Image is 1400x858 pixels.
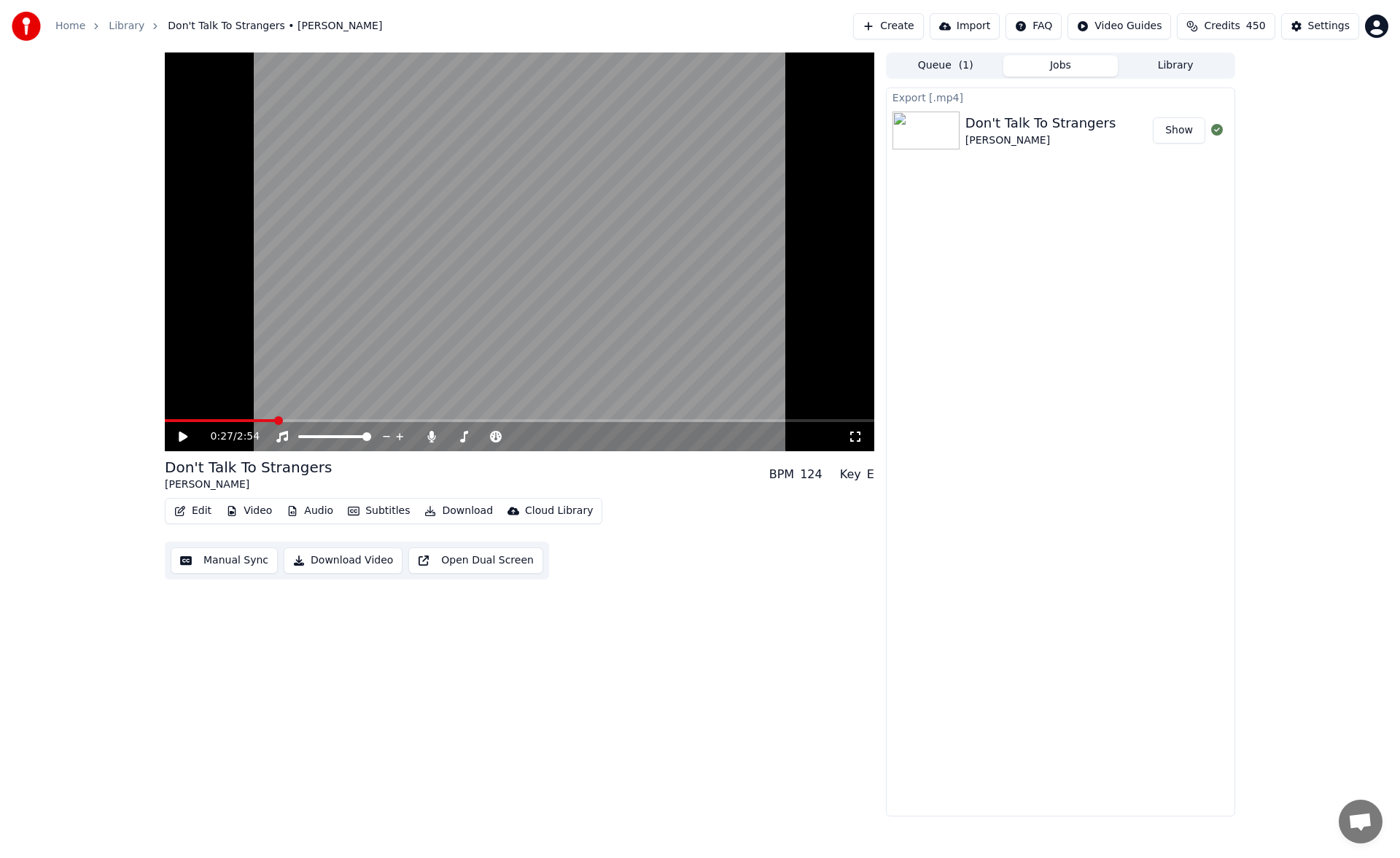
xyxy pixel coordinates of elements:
[237,429,260,444] span: 2:54
[55,19,85,34] a: Home
[959,58,973,73] span: ( 1 )
[525,504,593,518] div: Cloud Library
[1006,13,1062,39] button: FAQ
[281,501,339,521] button: Audio
[284,547,402,574] button: Download Video
[769,466,794,483] div: BPM
[165,477,332,492] div: [PERSON_NAME]
[211,429,246,444] div: /
[171,547,278,574] button: Manual Sync
[1308,19,1350,34] div: Settings
[1246,19,1266,34] span: 450
[1281,13,1359,39] button: Settings
[1118,55,1233,77] button: Library
[55,19,382,34] nav: breadcrumb
[408,547,543,574] button: Open Dual Screen
[168,19,382,34] span: Don't Talk To Strangers • [PERSON_NAME]
[853,13,924,39] button: Create
[12,12,41,41] img: youka
[888,55,1003,77] button: Queue
[419,501,499,521] button: Download
[1067,13,1171,39] button: Video Guides
[1339,800,1382,843] a: Open chat
[1204,19,1240,34] span: Credits
[965,133,1116,148] div: [PERSON_NAME]
[1153,117,1205,144] button: Show
[930,13,1000,39] button: Import
[165,457,332,477] div: Don't Talk To Strangers
[887,88,1234,106] div: Export [.mp4]
[1177,13,1275,39] button: Credits450
[965,113,1116,133] div: Don't Talk To Strangers
[109,19,144,34] a: Library
[342,501,416,521] button: Subtitles
[867,466,874,483] div: E
[220,501,278,521] button: Video
[168,501,217,521] button: Edit
[1003,55,1119,77] button: Jobs
[840,466,861,483] div: Key
[211,429,233,444] span: 0:27
[800,466,822,483] div: 124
